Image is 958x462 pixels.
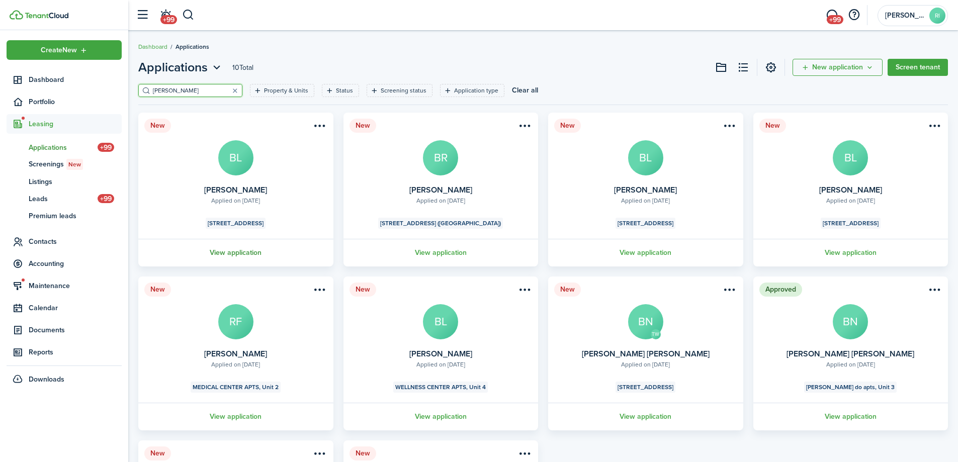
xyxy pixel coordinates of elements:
span: Leasing [29,119,122,129]
status: New [759,119,786,133]
a: View application [342,239,540,266]
card-title: [PERSON_NAME] [204,349,267,358]
button: Applications [138,58,223,76]
span: Portfolio [29,97,122,107]
button: Open menu [516,285,532,298]
img: TenantCloud [25,13,68,19]
a: ScreeningsNew [7,156,122,173]
button: Search [182,7,195,24]
span: WELLNESS CENTER APTS, Unit 4 [395,383,486,392]
button: Open menu [138,58,223,76]
a: View application [137,239,335,266]
a: Leads+99 [7,190,122,207]
button: Open menu [516,448,532,462]
button: Open menu [721,285,737,298]
div: Applied on [DATE] [621,360,670,369]
div: Applied on [DATE] [211,196,260,205]
span: Downloads [29,374,64,385]
a: View application [752,403,950,430]
button: Open sidebar [133,6,152,25]
filter-tag-label: Screening status [381,86,426,95]
span: Screenings [29,159,122,170]
status: New [350,446,376,460]
status: New [554,119,581,133]
filter-tag-label: Application type [454,86,498,95]
span: Listings [29,176,122,187]
a: View application [752,239,950,266]
button: Open resource center [845,7,862,24]
button: Open menu [721,121,737,134]
span: +99 [98,143,114,152]
filter-tag-label: Property & Units [264,86,308,95]
button: Open menu [7,40,122,60]
a: Premium leads [7,207,122,224]
filter-tag-label: Status [336,86,353,95]
button: Open menu [926,285,942,298]
a: Screen tenant [888,59,948,76]
card-title: [PERSON_NAME] [409,349,472,358]
span: New application [812,64,863,71]
button: Clear search [228,83,242,98]
avatar-text: BR [423,140,458,175]
status: New [350,119,376,133]
card-title: [PERSON_NAME] [409,186,472,195]
div: Applied on [DATE] [211,360,260,369]
a: Messaging [822,3,841,28]
span: [STREET_ADDRESS] [618,383,673,392]
a: Applications+99 [7,139,122,156]
span: Maintenance [29,281,122,291]
button: Open menu [311,448,327,462]
div: Applied on [DATE] [621,196,670,205]
img: TenantCloud [10,10,23,20]
span: [STREET_ADDRESS] [618,219,673,228]
status: New [144,119,171,133]
a: Dashboard [138,42,167,51]
span: Calendar [29,303,122,313]
avatar-text: BL [423,304,458,339]
card-title: [PERSON_NAME] [204,186,267,195]
avatar-text: TW [651,329,661,339]
span: Premium leads [29,211,122,221]
span: Dashboard [29,74,122,85]
button: Clear all [512,84,538,97]
span: Applications [176,42,209,51]
a: View application [342,403,540,430]
status: New [144,283,171,297]
header-page-total: 10 Total [232,62,253,73]
a: View application [547,239,745,266]
span: Applications [138,58,208,76]
span: +99 [827,15,843,24]
button: Open menu [793,59,883,76]
button: Open menu [516,121,532,134]
card-title: [PERSON_NAME] [614,186,677,195]
avatar-text: BN [833,304,868,339]
a: Reports [7,342,122,362]
span: Accounting [29,258,122,269]
span: [STREET_ADDRESS] [208,219,264,228]
span: Create New [41,47,77,54]
avatar-text: BN [628,304,663,339]
a: View application [137,403,335,430]
span: +99 [98,194,114,203]
span: Leads [29,194,98,204]
span: +99 [160,15,177,24]
span: Contacts [29,236,122,247]
avatar-text: BL [833,140,868,175]
status: New [144,446,171,460]
filter-tag: Open filter [322,84,359,97]
span: [STREET_ADDRESS] [823,219,879,228]
span: New [68,160,81,169]
avatar-text: BL [628,140,663,175]
div: Applied on [DATE] [826,196,875,205]
avatar-text: RF [218,304,253,339]
div: Applied on [DATE] [826,360,875,369]
div: Applied on [DATE] [416,360,465,369]
filter-tag: Open filter [367,84,432,97]
button: Open menu [926,121,942,134]
a: Listings [7,173,122,190]
span: [STREET_ADDRESS] ([GEOGRAPHIC_DATA]) [380,219,501,228]
span: MEDICAL CENTER APTS, Unit 2 [193,383,279,392]
status: New [554,283,581,297]
filter-tag: Open filter [440,84,504,97]
button: Open menu [311,285,327,298]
